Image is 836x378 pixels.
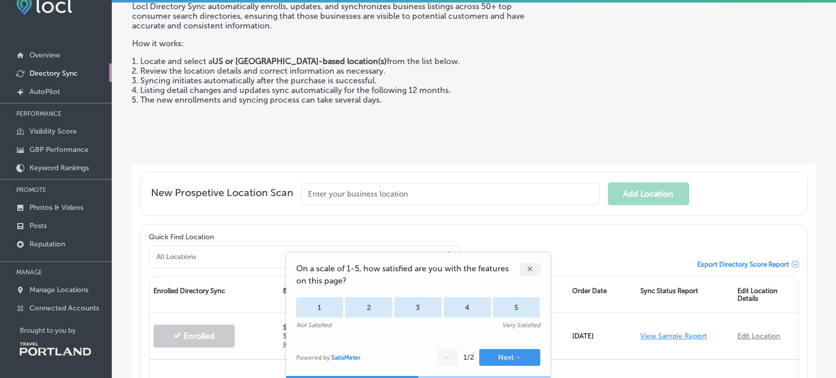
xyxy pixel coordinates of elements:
[296,263,520,287] span: On a scale of 1-5, how satisfied are you with the features on this page?
[444,297,491,318] div: 4
[520,263,540,276] div: ✕
[331,354,361,361] a: SatisMeter
[140,76,537,85] li: Syncing initiates automatically after the purchase is successful.
[29,87,60,96] p: AutoPilot
[29,127,77,136] p: Visibility Score
[29,240,65,248] p: Reputation
[493,297,540,318] div: 5
[283,340,405,349] p: [GEOGRAPHIC_DATA], State, Zip
[29,286,88,294] p: Manage Locations
[463,353,474,362] div: 1 / 2
[153,325,235,348] button: Enrolled
[733,277,798,312] div: Edit Location Details
[345,297,392,318] div: 2
[140,85,537,95] li: Listing detail changes and updates sync automatically for the following 12 months.
[140,95,537,105] li: The new enrollments and syncing process can take several days.
[29,222,47,230] p: Posts
[149,233,214,241] label: Quick Find Location
[140,56,537,66] li: Locate and select a from the list below.
[29,164,89,172] p: Keyword Rankings
[479,349,540,366] button: Next→
[283,332,405,340] p: Sample Business Address
[296,297,344,318] div: 1
[568,322,636,351] div: [DATE]
[29,203,83,212] p: Photos & Videos
[156,252,438,261] input: All Locations
[20,327,112,334] p: Brought to you by
[151,186,293,205] span: New Prospetive Location Scan
[301,183,600,205] input: Enter your business location
[132,2,537,30] p: Locl Directory Sync automatically enrolls, updates, and synchronizes business listings across 50+...
[697,261,789,268] span: Export Directory Score Report
[394,297,442,318] div: 3
[568,277,636,312] div: Order Date
[296,322,331,329] div: Not Satisfied
[212,56,387,66] strong: US or [GEOGRAPHIC_DATA]-based location(s)
[29,304,99,312] p: Connected Accounts
[29,145,88,154] p: GBP Performance
[608,182,689,205] button: Add Location
[640,332,707,340] a: View Sample Report
[283,323,405,332] p: Sample Business Name
[29,51,60,59] p: Overview
[545,2,816,153] iframe: Locl: Directory Sync Overview
[296,354,361,361] div: Powered by
[279,277,409,312] div: Business and Address
[737,332,780,340] a: Edit Location
[636,277,734,312] div: Sync Status Report
[502,322,540,329] div: Very Satisfied
[140,66,537,76] li: Review the location details and correct information as necessary.
[149,277,279,312] div: Enrolled Directory Sync
[29,69,78,78] p: Directory Sync
[132,30,537,48] p: How it works:
[20,342,91,356] img: Travel Portland
[437,349,458,366] button: ←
